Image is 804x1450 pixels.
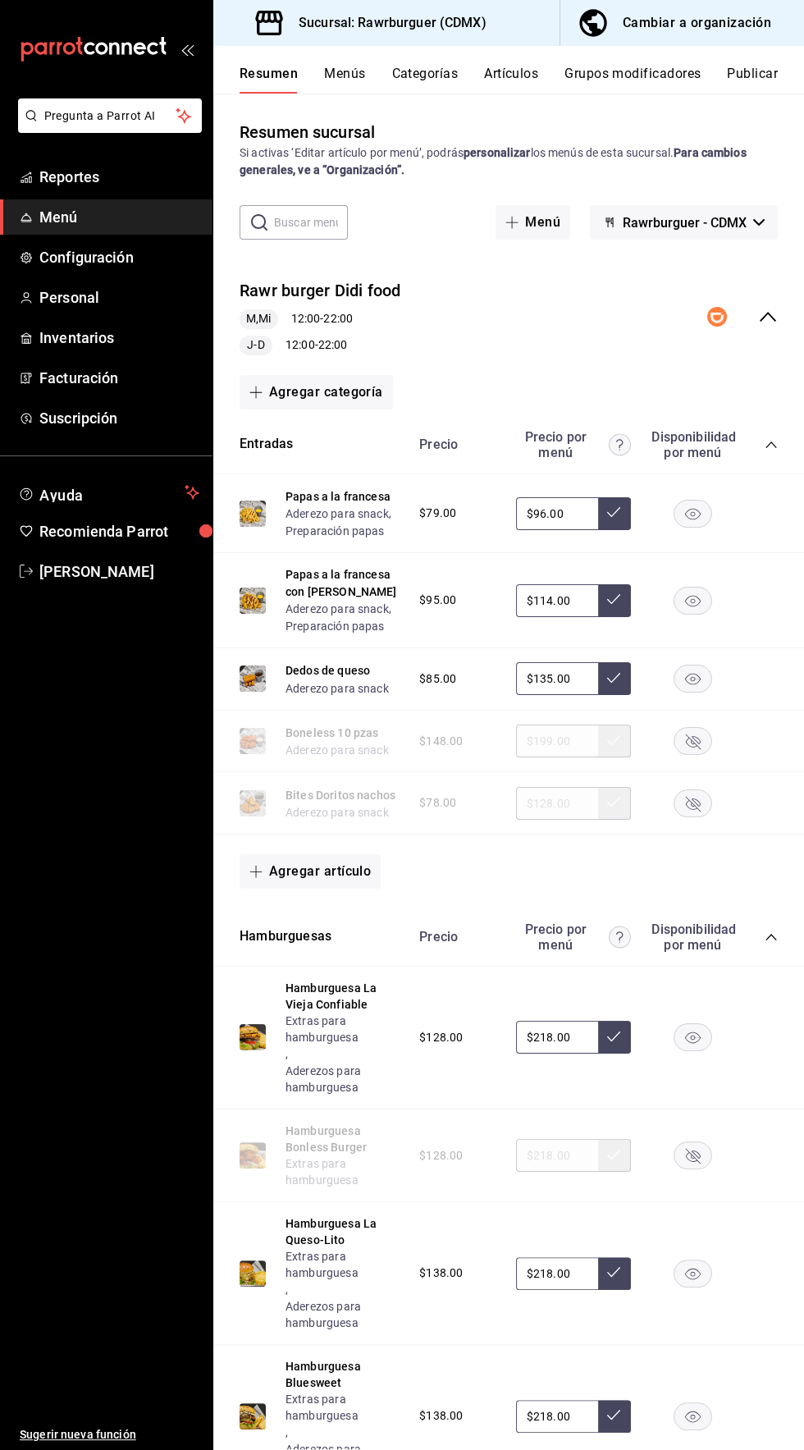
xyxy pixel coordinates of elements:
[484,66,538,94] button: Artículos
[39,367,199,389] span: Facturación
[39,166,199,188] span: Reportes
[516,662,598,695] input: Sin ajuste
[516,497,598,530] input: Sin ajuste
[286,618,385,634] button: Preparación papas
[419,1265,463,1282] span: $138.00
[286,1013,403,1096] div: ,
[240,1403,266,1429] img: Preview
[240,375,393,409] button: Agregar categoría
[240,144,778,179] div: Si activas ‘Editar artículo por menú’, podrás los menús de esta sucursal.
[11,119,202,136] a: Pregunta a Parrot AI
[240,336,401,355] div: 12:00 - 22:00
[419,505,456,522] span: $79.00
[180,43,194,56] button: open_drawer_menu
[240,310,278,327] span: M,Mi
[240,1024,266,1050] img: Preview
[274,206,348,239] input: Buscar menú
[240,1260,266,1287] img: Preview
[240,66,298,94] button: Resumen
[419,592,456,609] span: $95.00
[516,1400,598,1433] input: Sin ajuste
[516,1257,598,1290] input: Sin ajuste
[20,1426,199,1443] span: Sugerir nueva función
[39,407,199,429] span: Suscripción
[286,1013,403,1045] button: Extras para hamburguesa
[286,1391,403,1424] button: Extras para hamburguesa
[516,429,631,460] div: Precio por menú
[651,922,733,953] div: Disponibilidad por menú
[39,206,199,228] span: Menú
[240,120,375,144] div: Resumen sucursal
[324,66,365,94] button: Menús
[39,246,199,268] span: Configuración
[286,662,370,679] button: Dedos de queso
[240,588,266,614] img: Preview
[286,505,403,540] div: ,
[286,1298,403,1331] button: Aderezos para hamburguesa
[240,666,266,692] img: Preview
[727,66,778,94] button: Publicar
[286,13,487,33] h3: Sucursal: Rawrburguer (CDMX)
[286,523,385,539] button: Preparación papas
[286,505,389,522] button: Aderezo para snack
[623,215,747,231] span: Rawrburguer - CDMX
[403,437,508,452] div: Precio
[39,286,199,309] span: Personal
[419,1029,463,1046] span: $128.00
[286,980,403,1013] button: Hamburguesa La Vieja Confiable
[286,1063,403,1096] button: Aderezos para hamburguesa
[286,680,389,697] button: Aderezo para snack
[516,1021,598,1054] input: Sin ajuste
[590,205,778,240] button: Rawrburguer - CDMX
[39,483,178,502] span: Ayuda
[44,107,176,125] span: Pregunta a Parrot AI
[286,1248,403,1281] button: Extras para hamburguesa
[516,584,598,617] input: Sin ajuste
[240,309,401,329] div: 12:00 - 22:00
[286,1215,403,1248] button: Hamburguesa La Queso-Lito
[651,429,733,460] div: Disponibilidad por menú
[623,11,771,34] div: Cambiar a organización
[39,560,199,583] span: [PERSON_NAME]
[765,931,778,944] button: collapse-category-row
[240,854,381,889] button: Agregar artículo
[765,438,778,451] button: collapse-category-row
[286,488,391,505] button: Papas a la francesa
[286,1248,403,1331] div: ,
[213,266,804,368] div: collapse-menu-row
[39,327,199,349] span: Inventarios
[392,66,459,94] button: Categorías
[18,98,202,133] button: Pregunta a Parrot AI
[496,205,570,240] button: Menú
[240,279,401,303] button: Rawr burger Didi food
[516,922,631,953] div: Precio por menú
[240,501,266,527] img: Preview
[240,435,293,454] button: Entradas
[39,520,199,542] span: Recomienda Parrot
[240,336,271,354] span: J-D
[240,66,804,94] div: navigation tabs
[286,601,389,617] button: Aderezo para snack
[286,566,403,599] button: Papas a la francesa con [PERSON_NAME]
[419,1407,463,1425] span: $138.00
[286,1358,403,1391] button: Hamburguesa Bluesweet
[464,146,531,159] strong: personalizar
[403,929,508,945] div: Precio
[240,927,331,946] button: Hamburguesas
[419,670,456,688] span: $85.00
[564,66,701,94] button: Grupos modificadores
[286,600,403,635] div: ,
